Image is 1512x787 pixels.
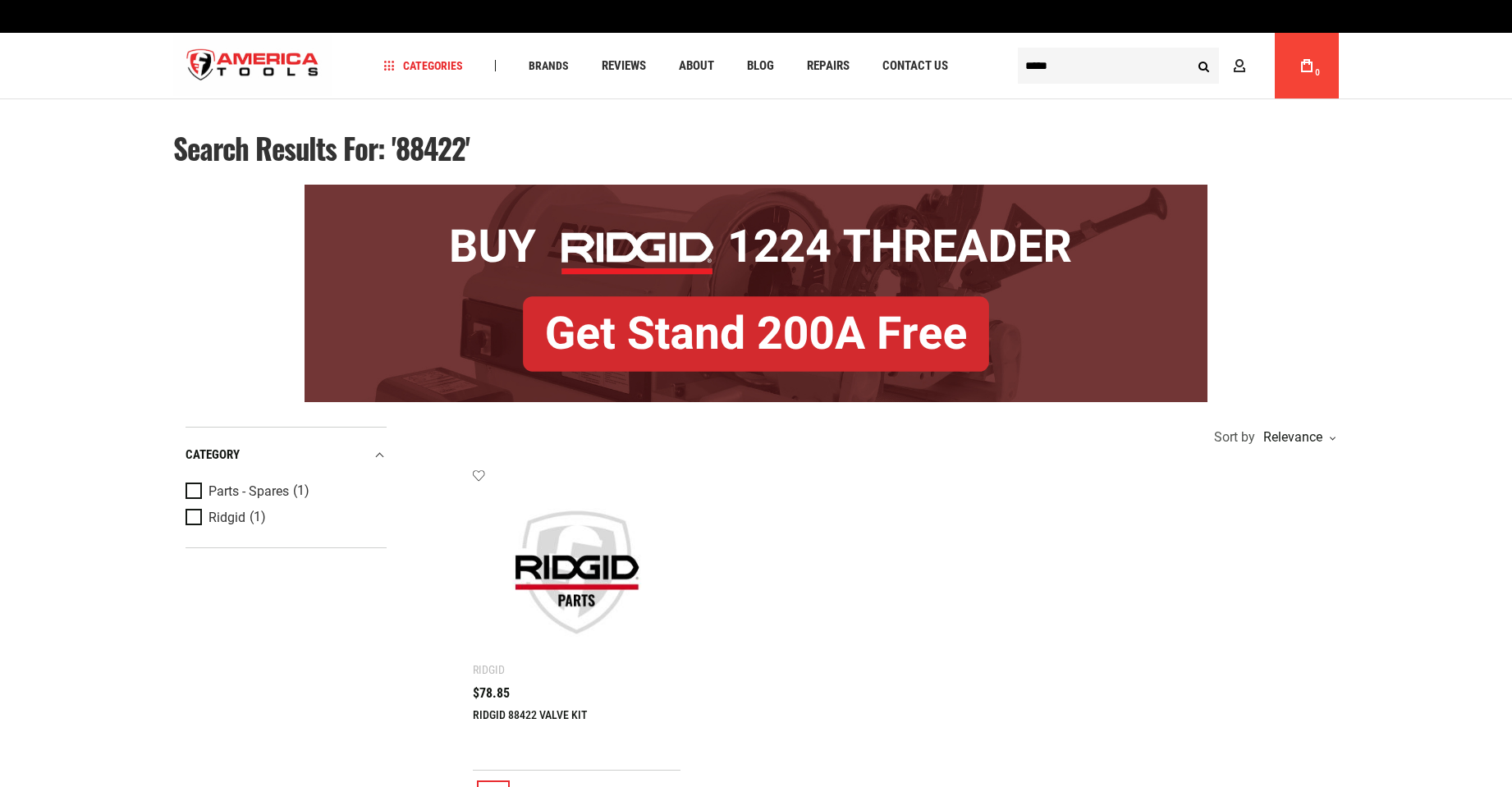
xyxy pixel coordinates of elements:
[875,55,955,77] a: Contact Us
[1315,68,1320,77] span: 0
[186,444,387,466] div: category
[250,510,266,524] span: (1)
[529,60,569,71] span: Brands
[1188,50,1219,81] button: Search
[293,484,309,498] span: (1)
[173,126,470,169] span: Search results for: '88422'
[384,60,463,71] span: Categories
[186,483,383,501] a: Parts - Spares (1)
[473,687,510,700] span: $78.85
[740,55,781,77] a: Blog
[377,55,470,77] a: Categories
[173,35,332,97] img: America Tools
[305,185,1207,197] a: BOGO: Buy RIDGID® 1224 Threader, Get Stand 200A Free!
[208,484,289,499] span: Parts - Spares
[882,60,948,72] span: Contact Us
[473,708,587,721] a: RIDGID 88422 VALVE KIT
[1214,431,1255,444] span: Sort by
[305,185,1207,402] img: BOGO: Buy RIDGID® 1224 Threader, Get Stand 200A Free!
[807,60,850,72] span: Repairs
[800,55,857,77] a: Repairs
[671,55,722,77] a: About
[602,60,646,72] span: Reviews
[521,55,576,77] a: Brands
[679,60,714,72] span: About
[473,663,505,676] div: Ridgid
[208,510,245,525] span: Ridgid
[1259,431,1335,444] div: Relevance
[594,55,653,77] a: Reviews
[747,60,774,72] span: Blog
[489,485,664,660] img: RIDGID 88422 VALVE KIT
[186,427,387,548] div: Product Filters
[173,35,332,97] a: store logo
[1291,33,1322,98] a: 0
[186,509,383,527] a: Ridgid (1)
